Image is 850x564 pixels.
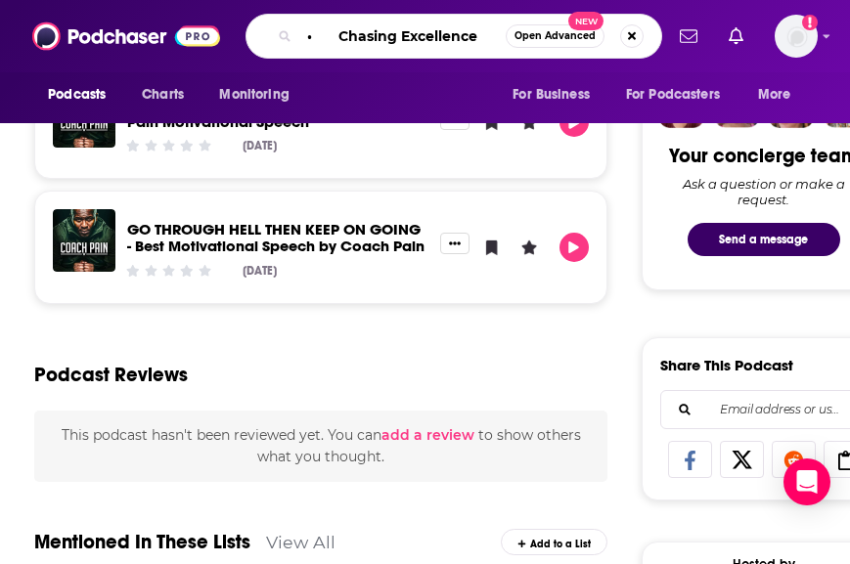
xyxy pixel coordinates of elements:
button: Bookmark Episode [477,233,507,262]
img: Podchaser - Follow, Share and Rate Podcasts [32,18,220,55]
span: Charts [142,81,184,108]
a: View All [266,532,336,552]
input: Search podcasts, credits, & more... [299,21,506,52]
button: add a review [381,424,474,446]
a: GO THROUGH HELL THEN KEEP ON GOING - Best Motivational Speech by Coach Pain [127,220,425,255]
a: Show notifications dropdown [672,20,705,53]
button: open menu [744,76,816,113]
button: Open AdvancedNew [506,24,604,48]
img: GO THROUGH HELL THEN KEEP ON GOING - Best Motivational Speech by Coach Pain [53,209,115,272]
button: open menu [34,76,131,113]
div: [DATE] [243,139,277,152]
div: [DATE] [243,264,277,278]
span: Monitoring [219,81,289,108]
div: Community Rating: 0 out of 5 [124,139,213,153]
span: Open Advanced [514,31,596,41]
span: This podcast hasn't been reviewed yet. You can to show others what you thought. [62,426,581,465]
h3: Share This Podcast [660,356,793,374]
button: open menu [499,76,614,113]
span: Logged in as HavasFormulab2b [775,15,818,58]
span: New [568,12,604,30]
a: Charts [129,76,196,113]
a: Share on X/Twitter [720,441,764,478]
button: open menu [613,76,748,113]
div: Add to a List [501,529,607,556]
button: Show More Button [440,233,470,254]
span: More [758,81,791,108]
button: open menu [205,76,314,113]
a: Mentioned In These Lists [34,530,250,554]
button: Send a message [688,223,840,256]
div: Community Rating: 0 out of 5 [124,263,213,278]
a: Share on Facebook [668,441,712,478]
div: Open Intercom Messenger [783,458,830,505]
button: Play [559,233,589,262]
a: Share on Reddit [772,441,816,478]
h3: Podcast Reviews [34,363,188,387]
span: For Podcasters [626,81,720,108]
span: For Business [513,81,590,108]
button: Show profile menu [775,15,818,58]
svg: Add a profile image [802,15,818,30]
a: Show notifications dropdown [721,20,751,53]
div: Search podcasts, credits, & more... [246,14,662,59]
img: User Profile [775,15,818,58]
button: Leave a Rating [514,233,544,262]
span: Podcasts [48,81,106,108]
